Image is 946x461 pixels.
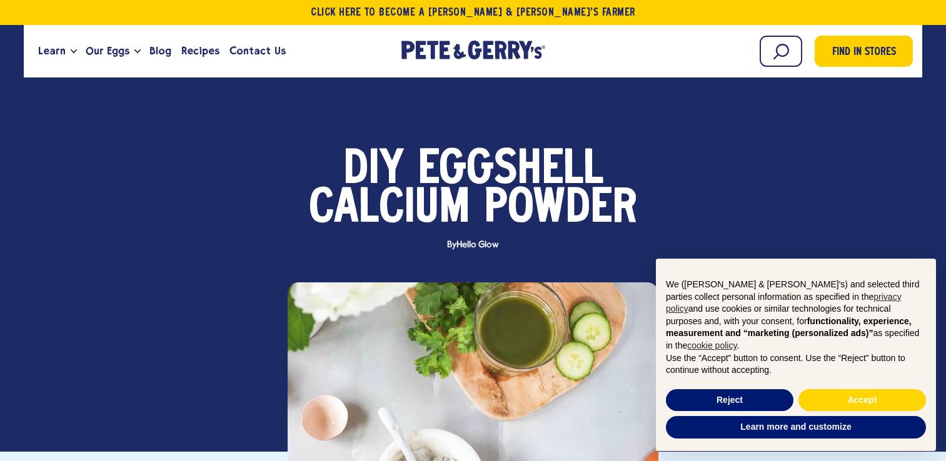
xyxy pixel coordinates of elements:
a: Contact Us [224,34,290,68]
span: Blog [149,43,171,59]
button: Accept [798,389,926,412]
span: Learn [38,43,66,59]
span: Powder [484,190,637,229]
span: Eggshell [418,151,603,190]
button: Learn more and customize [666,416,926,439]
a: Blog [144,34,176,68]
button: Reject [666,389,793,412]
span: DIY [343,151,404,190]
a: Learn [33,34,71,68]
a: Find in Stores [815,36,913,67]
p: We ([PERSON_NAME] & [PERSON_NAME]'s) and selected third parties collect personal information as s... [666,279,926,352]
a: Recipes [176,34,224,68]
span: Our Eggs [86,43,129,59]
span: Contact Us [229,43,285,59]
a: cookie policy [687,340,737,350]
span: Calcium [309,190,470,229]
input: Search [760,36,802,67]
button: Open the dropdown menu for Our Eggs [134,49,141,54]
a: Our Eggs [81,34,134,68]
button: Open the dropdown menu for Learn [71,49,77,54]
span: Recipes [181,43,219,59]
span: Find in Stores [832,44,896,61]
p: Use the “Accept” button to consent. Use the “Reject” button to continue without accepting. [666,352,926,377]
span: Hello Glow [456,240,499,250]
span: By [441,240,505,250]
